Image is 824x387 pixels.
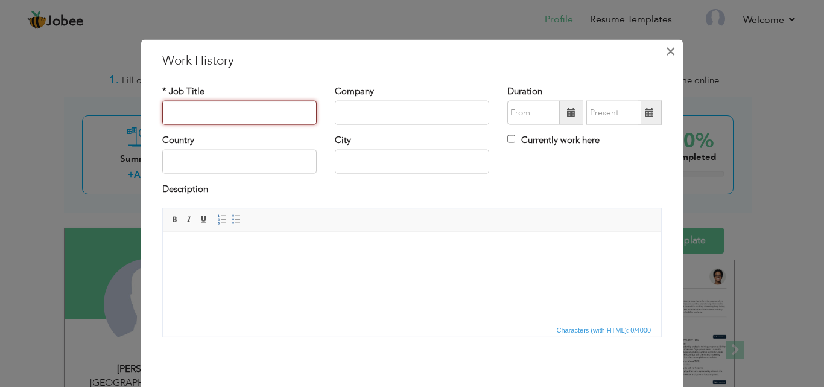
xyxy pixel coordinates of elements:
a: Insert/Remove Numbered List [215,213,229,226]
a: Underline [197,213,211,226]
label: Country [162,134,194,147]
input: From [507,101,559,125]
a: Insert/Remove Bulleted List [230,213,243,226]
div: Statistics [554,324,655,335]
label: City [335,134,351,147]
button: Close [661,41,680,60]
label: Description [162,183,208,196]
a: Italic [183,213,196,226]
label: Currently work here [507,134,600,147]
label: Company [335,85,374,97]
span: Characters (with HTML): 0/4000 [554,324,654,335]
span: × [665,40,676,62]
iframe: Rich Text Editor, workEditor [163,231,661,322]
label: Duration [507,85,542,97]
h3: Work History [162,51,662,69]
label: * Job Title [162,85,204,97]
a: Bold [168,213,182,226]
input: Present [586,101,641,125]
input: Currently work here [507,135,515,143]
